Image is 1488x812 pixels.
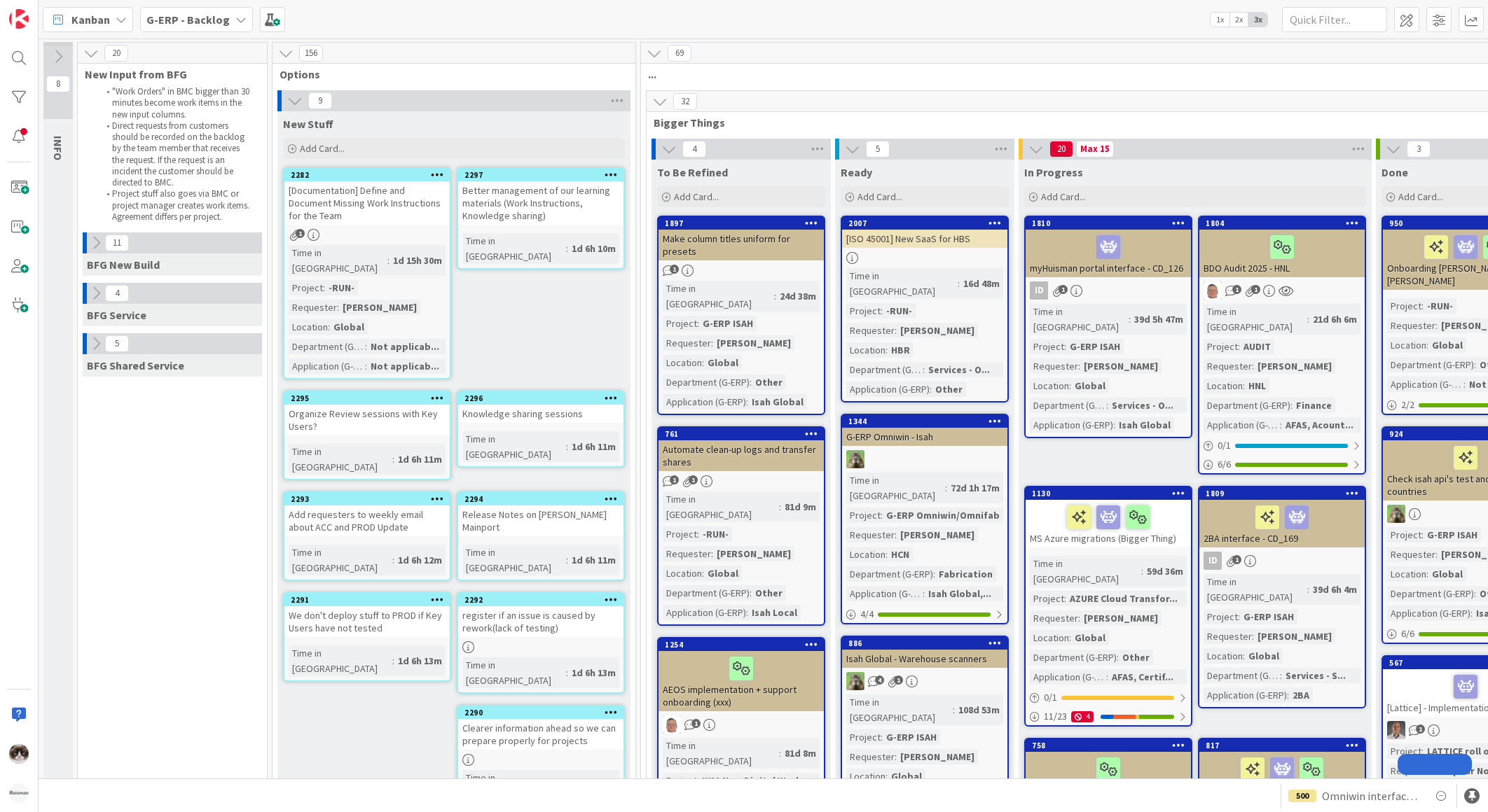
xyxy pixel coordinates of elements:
div: 16d 48m [960,276,1003,291]
div: -RUN- [699,526,732,542]
span: : [711,335,713,351]
span: 8 [46,76,70,92]
div: 758 [1026,739,1191,752]
span: : [1426,337,1428,353]
div: Location [1387,337,1426,353]
div: Application (G-ERP) [846,381,930,397]
div: 1810 [1026,217,1191,230]
div: Requester [1204,358,1252,374]
span: : [1435,318,1438,333]
span: 1 [1251,285,1260,294]
div: 2291 [284,594,450,606]
div: Time in [GEOGRAPHIC_DATA] [1030,304,1129,335]
div: 81d 9m [781,499,820,514]
span: : [881,507,883,523]
div: 2290 [458,706,624,719]
div: 2294 [458,493,624,505]
div: 2296Knowledge sharing sessions [458,392,624,423]
div: 2293 [291,494,450,504]
span: 2 / 2 [1401,398,1414,412]
div: 21d 6h 6m [1309,311,1360,327]
div: 1254AEOS implementation + support onboarding (xxx) [659,638,824,711]
div: Project [1204,339,1238,354]
div: AUDIT [1240,339,1274,354]
div: Project [289,280,323,295]
div: 2295 [291,393,450,403]
span: : [945,480,947,496]
div: Requester [289,300,337,315]
span: Add Card... [857,190,902,203]
div: Time in [GEOGRAPHIC_DATA] [663,491,779,522]
span: 4 [682,141,706,157]
div: Department (G-ERP) [1204,398,1290,413]
div: 1130MS Azure migrations (Bigger Thing) [1026,487,1191,547]
div: [ISO 45001] New SaaS for HBS [842,230,1007,248]
span: 0 / 1 [1218,438,1231,453]
span: New Input from BFG [85,67,249,81]
div: HNL [1245,378,1269,393]
div: 1804 [1199,217,1365,230]
div: 2293Add requesters to weekly email about ACC and PROD Update [284,493,450,536]
span: : [1307,311,1309,327]
div: G-ERP Omniwin/Omnifab [883,507,1003,523]
span: : [392,451,394,467]
div: MS Azure migrations (Bigger Thing) [1026,500,1191,547]
span: : [1280,417,1282,433]
div: 4/4 [842,605,1007,623]
div: Requester [846,527,895,542]
span: : [697,526,699,542]
div: 758Scan for SSL/TLS version <1.2 issues [1026,739,1191,799]
div: Add requesters to weekly email about ACC and PROD Update [284,505,450,536]
img: lD [663,715,681,734]
div: 817 [1199,739,1365,752]
div: 0/1 [1199,437,1365,454]
span: : [387,253,390,268]
div: 1d 6h 11m [394,451,446,467]
span: : [1106,398,1108,413]
div: Time in [GEOGRAPHIC_DATA] [289,545,392,575]
span: 20 [104,45,128,62]
span: : [337,300,339,315]
span: 1 [670,475,679,484]
div: 1130 [1026,487,1191,500]
li: Direct requests from customers should be recorded on the backlog by the team member that receives... [99,120,251,189]
img: Kv [9,744,29,764]
div: Project [663,526,697,542]
span: : [1252,358,1254,374]
div: 1d 6h 12m [394,552,446,568]
div: 1d 6h 10m [568,241,619,256]
span: : [1243,378,1245,393]
div: 0/1 [1026,689,1191,706]
div: ID [1204,552,1222,570]
div: 1897 [665,218,824,228]
div: Knowledge sharing sessions [458,405,624,423]
span: 3x [1248,13,1267,27]
b: G-ERP - Backlog [146,13,230,27]
div: 2293 [284,493,450,505]
div: 2296 [464,393,624,403]
span: Ready [841,165,872,179]
span: Add Card... [674,190,719,203]
div: G-ERP ISAH [1424,527,1481,542]
div: Other [752,374,786,390]
div: 2291We don't deploy stuff to PROD if Key Users have not tested [284,594,450,637]
div: 1130 [1032,489,1191,498]
span: 1 [296,229,305,238]
span: : [711,546,713,561]
span: : [1238,339,1240,354]
div: Requester [1387,318,1435,333]
span: 3 [1407,141,1431,157]
li: "Work Orders" in BMC bigger than 30 minutes become work items in the new input columns. [99,86,251,120]
div: Global [1428,337,1466,353]
div: Time in [GEOGRAPHIC_DATA] [289,245,387,276]
div: Location [289,319,328,335]
div: [PERSON_NAME] [1080,358,1162,374]
div: Time in [GEOGRAPHIC_DATA] [663,281,774,311]
span: : [958,276,960,291]
span: : [702,355,704,370]
span: BFG Shared Service [87,358,184,372]
div: 2292 [458,594,624,606]
span: : [750,374,752,390]
span: 4 [105,285,129,302]
span: New Stuff [283,117,333,131]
